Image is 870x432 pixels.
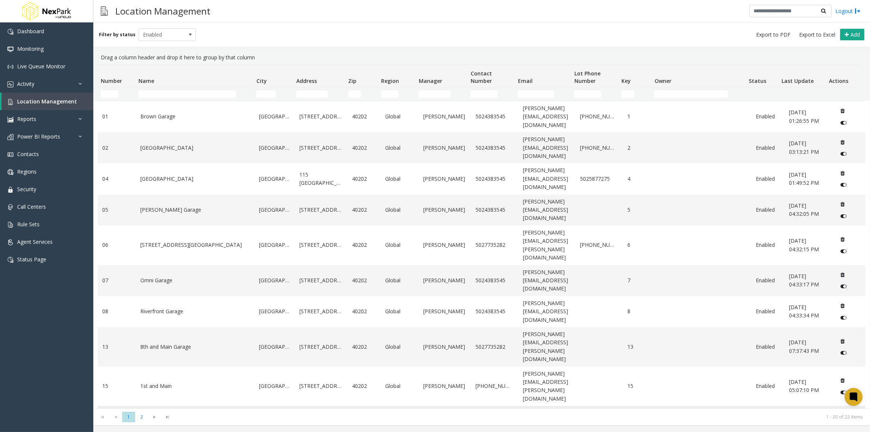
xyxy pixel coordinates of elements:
span: Reports [17,115,36,122]
span: Dashboard [17,28,44,35]
td: Last Update Filter [779,87,826,101]
input: Manager Filter [419,90,450,98]
button: Delete [837,105,849,117]
a: Enabled [756,144,780,152]
a: Riverfront Garage [140,307,250,316]
button: Disable [837,386,851,398]
a: [DATE] 01:49:52 PM [789,171,827,187]
a: 4 [627,175,652,183]
a: [GEOGRAPHIC_DATA] [259,382,290,390]
a: 115 [GEOGRAPHIC_DATA] [300,171,343,187]
span: Location Management [17,98,77,105]
span: City [256,77,267,84]
a: [PHONE_NUMBER] [475,382,514,390]
span: Lot Phone Number [574,70,601,84]
button: Delete [837,136,849,148]
a: 40202 [352,241,376,249]
a: Enabled [756,382,780,390]
a: 40202 [352,206,376,214]
input: Name Filter [138,90,236,98]
a: [STREET_ADDRESS] [300,241,343,249]
input: Key Filter [621,90,634,98]
span: Agent Services [17,238,53,245]
a: [STREET_ADDRESS] [300,343,343,351]
a: [PERSON_NAME][EMAIL_ADDRESS][PERSON_NAME][DOMAIN_NAME] [523,330,571,364]
a: Enabled [756,206,780,214]
span: [DATE] 04:33:34 PM [789,304,819,319]
a: [GEOGRAPHIC_DATA] [259,175,290,183]
a: [DATE] 04:33:34 PM [789,303,827,320]
span: Contacts [17,150,39,158]
td: Lot Phone Number Filter [571,87,618,101]
input: Email Filter [518,90,554,98]
input: Owner Filter [654,90,728,98]
a: [GEOGRAPHIC_DATA] [259,206,290,214]
a: Global [385,206,414,214]
span: Go to the last page [161,412,174,422]
a: Brown Garage [140,112,250,121]
a: [STREET_ADDRESS] [300,276,343,285]
td: Name Filter [135,87,253,101]
h3: Location Management [112,2,214,20]
a: 2 [627,144,652,152]
a: 06 [102,241,131,249]
a: [DATE] 04:32:15 PM [789,237,827,254]
a: [GEOGRAPHIC_DATA] [259,112,290,121]
a: [PHONE_NUMBER] [580,241,618,249]
span: Security [17,186,36,193]
a: Global [385,307,414,316]
button: Export to PDF [753,29,793,40]
a: 5024383545 [475,206,514,214]
a: [PERSON_NAME][EMAIL_ADDRESS][DOMAIN_NAME] [523,104,571,129]
td: Address Filter [293,87,345,101]
a: [GEOGRAPHIC_DATA] [140,144,250,152]
button: Delete [837,167,849,179]
a: [PERSON_NAME] Garage [140,206,250,214]
a: 08 [102,307,131,316]
a: [PERSON_NAME] [423,206,467,214]
a: [DATE] 04:32:05 PM [789,202,827,218]
div: Drag a column header and drop it here to group by that column [98,50,866,65]
a: 5027735282 [475,241,514,249]
a: [PERSON_NAME] [423,343,467,351]
a: 15 [627,382,652,390]
a: [PERSON_NAME] [423,276,467,285]
a: 5 [627,206,652,214]
a: Omni Garage [140,276,250,285]
a: Logout [835,7,861,15]
img: 'icon' [7,257,13,263]
img: 'icon' [7,187,13,193]
span: Key [621,77,631,84]
span: Page 1 [122,412,135,422]
a: 07 [102,276,131,285]
a: 13 [102,343,131,351]
a: [PERSON_NAME][EMAIL_ADDRESS][PERSON_NAME][DOMAIN_NAME] [523,370,571,403]
span: Regions [17,168,37,175]
span: Name [138,77,154,84]
img: 'icon' [7,222,13,228]
span: Number [101,77,122,84]
span: Monitoring [17,45,44,52]
a: 40202 [352,112,376,121]
td: Contact Number Filter [468,87,515,101]
button: Add [840,29,864,41]
a: [GEOGRAPHIC_DATA] [140,175,250,183]
a: [GEOGRAPHIC_DATA] [259,343,290,351]
input: City Filter [256,90,276,98]
a: Global [385,112,414,121]
button: Delete [837,300,849,312]
a: 1 [627,112,652,121]
span: Add [851,31,860,38]
input: Contact Number Filter [471,90,498,98]
span: [DATE] 04:32:05 PM [789,202,819,217]
button: Delete [837,198,849,210]
span: Go to the next page [150,414,160,420]
td: Region Filter [378,87,416,101]
span: Go to the last page [163,414,173,420]
div: Data table [93,65,870,408]
a: Global [385,241,414,249]
button: Delete [837,335,849,347]
a: 6 [627,241,652,249]
a: 40202 [352,144,376,152]
button: Delete [837,374,849,386]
